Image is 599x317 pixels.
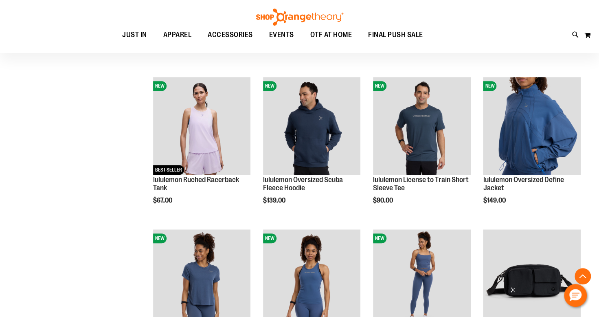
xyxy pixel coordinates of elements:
[200,26,261,44] a: ACCESSORIES
[208,26,253,44] span: ACCESSORIES
[373,77,470,176] a: lululemon License to Train Short Sleeve TeeNEW
[564,284,587,307] button: Hello, have a question? Let’s chat.
[269,26,294,44] span: EVENTS
[483,176,564,192] a: lululemon Oversized Define Jacket
[373,233,386,243] span: NEW
[575,268,591,284] button: Back To Top
[153,165,184,175] span: BEST SELLER
[163,26,192,44] span: APPAREL
[483,77,580,176] a: lululemon Oversized Define JacketNEW
[302,26,360,44] a: OTF AT HOME
[153,176,239,192] a: lululemon Ruched Racerback Tank
[360,26,431,44] a: FINAL PUSH SALE
[479,73,584,225] div: product
[255,9,344,26] img: Shop Orangetheory
[261,26,302,44] a: EVENTS
[259,73,364,225] div: product
[263,77,360,176] a: lululemon Oversized Scuba Fleece HoodieNEW
[369,73,474,225] div: product
[153,81,167,91] span: NEW
[483,197,507,204] span: $149.00
[153,233,167,243] span: NEW
[149,73,255,225] div: product
[373,77,470,174] img: lululemon License to Train Short Sleeve Tee
[263,197,287,204] span: $139.00
[153,77,250,176] a: lululemon Ruched Racerback TankNEWBEST SELLER
[155,26,200,44] a: APPAREL
[122,26,147,44] span: JUST IN
[263,176,343,192] a: lululemon Oversized Scuba Fleece Hoodie
[368,26,423,44] span: FINAL PUSH SALE
[114,26,155,44] a: JUST IN
[373,176,469,192] a: lululemon License to Train Short Sleeve Tee
[153,197,173,204] span: $67.00
[153,77,250,174] img: lululemon Ruched Racerback Tank
[310,26,352,44] span: OTF AT HOME
[373,197,394,204] span: $90.00
[263,81,276,91] span: NEW
[483,77,580,174] img: lululemon Oversized Define Jacket
[263,233,276,243] span: NEW
[483,81,496,91] span: NEW
[373,81,386,91] span: NEW
[263,77,360,174] img: lululemon Oversized Scuba Fleece Hoodie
